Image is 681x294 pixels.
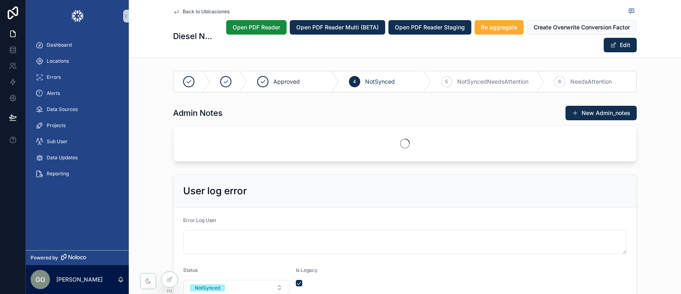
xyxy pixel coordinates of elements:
[365,78,395,86] span: NotSynced
[31,102,124,117] a: Data Sources
[290,20,385,35] button: Open PDF Reader Multi (BETA)
[26,250,129,265] a: Powered by
[457,78,528,86] span: NotSyncedNeedsAttention
[47,106,78,113] span: Data Sources
[173,107,223,119] h1: Admin Notes
[395,23,465,31] span: Open PDF Reader Staging
[445,78,448,85] span: 5
[31,134,124,149] a: Sub User
[47,74,61,80] span: Errors
[47,154,78,161] span: Data Updates
[481,23,517,31] span: Re aggregate
[173,8,229,15] a: Back to Ubicaciones
[195,284,220,292] div: NotSynced
[56,275,103,284] p: [PERSON_NAME]
[31,54,124,68] a: Locations
[31,38,124,52] a: Dashboard
[183,267,198,273] span: Status
[47,58,69,64] span: Locations
[604,38,637,52] button: Edit
[296,267,318,273] span: Is Legacy
[226,20,287,35] button: Open PDF Reader
[31,118,124,133] a: Projects
[570,78,612,86] span: NeedsAttention
[47,42,72,48] span: Dashboard
[31,167,124,181] a: Reporting
[565,106,637,120] button: New Admin_notes
[388,20,471,35] button: Open PDF Reader Staging
[183,217,217,223] span: Error Log User
[273,78,300,86] span: Approved
[35,275,45,284] span: GO
[558,78,561,85] span: 6
[296,23,379,31] span: Open PDF Reader Multi (BETA)
[31,255,58,261] span: Powered by
[233,23,280,31] span: Open PDF Reader
[47,138,68,145] span: Sub User
[31,70,124,84] a: Errors
[31,150,124,165] a: Data Updates
[353,78,356,85] span: 4
[47,90,60,97] span: Alerts
[47,171,69,177] span: Reporting
[475,20,524,35] button: Re aggregate
[71,10,84,23] img: App logo
[173,31,213,42] h1: Diesel NHF
[527,20,637,35] button: Create Overwrite Conversion Factor
[47,122,66,129] span: Projects
[26,32,129,250] div: scrollable content
[183,8,229,15] span: Back to Ubicaciones
[534,23,630,31] span: Create Overwrite Conversion Factor
[183,185,247,197] h2: User log error
[31,86,124,101] a: Alerts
